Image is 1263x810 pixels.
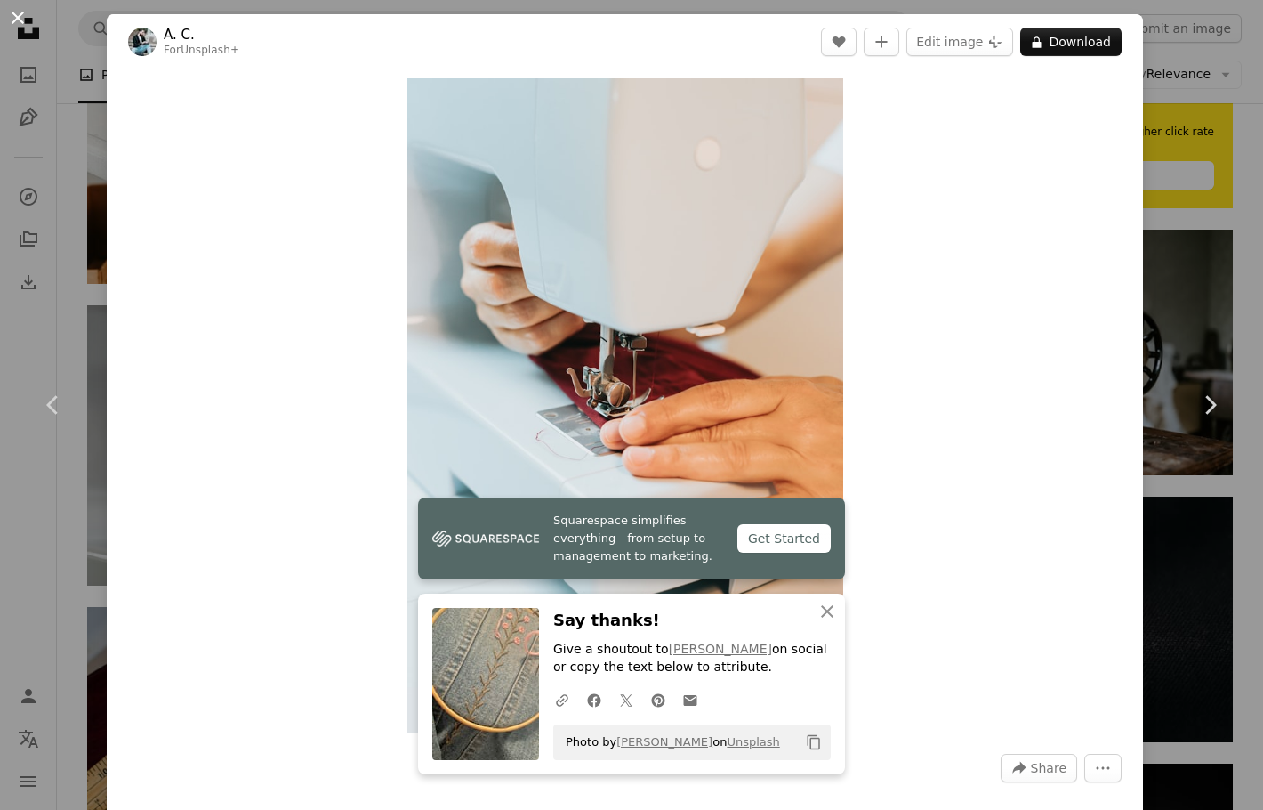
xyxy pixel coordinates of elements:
a: Unsplash+ [181,44,239,56]
div: Get Started [737,524,831,553]
div: For [164,44,239,58]
a: Share on Facebook [578,682,610,717]
button: Download [1020,28,1122,56]
p: Give a shoutout to on social or copy the text below to attribute. [553,641,831,676]
a: Share over email [674,682,706,717]
button: Zoom in on this image [407,78,843,733]
button: Add to Collection [864,28,899,56]
a: Squarespace simplifies everything—from setup to management to marketing.Get Started [418,498,845,579]
span: Photo by on [557,728,780,757]
button: Like [821,28,857,56]
a: A. C. [164,26,239,44]
button: Share this image [1001,754,1077,782]
img: file-1747939142011-51e5cc87e3c9 [432,525,539,552]
a: Share on Pinterest [642,682,674,717]
img: Go to A. C.'s profile [128,28,157,56]
a: [PERSON_NAME] [669,642,772,656]
span: Squarespace simplifies everything—from setup to management to marketing. [553,512,723,565]
button: Copy to clipboard [799,727,829,757]
img: a person using a sewing machine to sew a piece of fabric [407,78,843,733]
a: Share on Twitter [610,682,642,717]
span: Share [1031,755,1066,782]
a: Next [1156,320,1263,490]
h3: Say thanks! [553,608,831,634]
a: Unsplash [727,735,779,749]
button: More Actions [1084,754,1122,782]
a: [PERSON_NAME] [616,735,712,749]
button: Edit image [906,28,1013,56]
